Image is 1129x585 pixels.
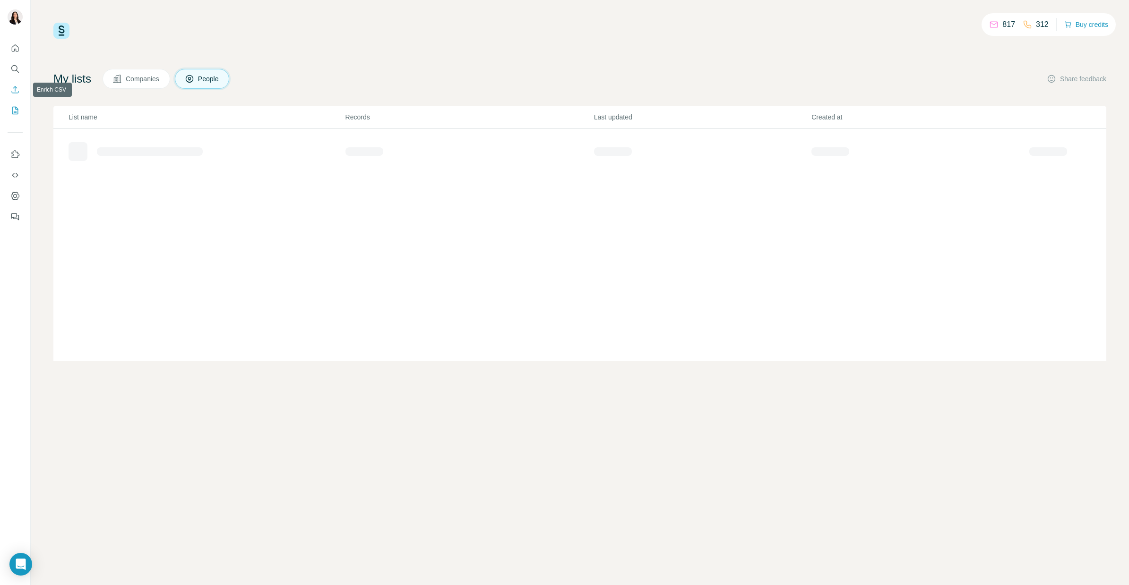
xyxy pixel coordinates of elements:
p: Created at [811,112,1028,122]
p: Records [345,112,593,122]
p: Last updated [594,112,810,122]
img: Avatar [8,9,23,25]
h4: My lists [53,71,91,86]
div: Open Intercom Messenger [9,553,32,576]
img: Surfe Logo [53,23,69,39]
button: Search [8,60,23,77]
button: Feedback [8,208,23,225]
button: Use Surfe API [8,167,23,184]
span: Companies [126,74,160,84]
button: Quick start [8,40,23,57]
button: My lists [8,102,23,119]
p: 817 [1002,19,1015,30]
button: Buy credits [1064,18,1108,31]
p: 312 [1036,19,1049,30]
button: Use Surfe on LinkedIn [8,146,23,163]
button: Enrich CSV [8,81,23,98]
button: Share feedback [1047,74,1106,84]
p: List name [69,112,345,122]
span: People [198,74,220,84]
button: Dashboard [8,187,23,204]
